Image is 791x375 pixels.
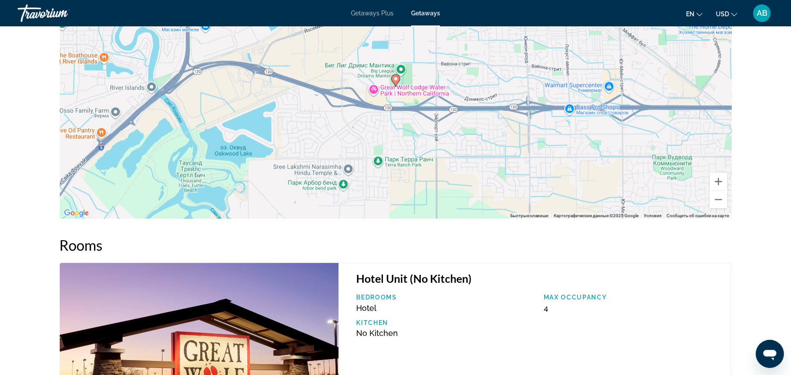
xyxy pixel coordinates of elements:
span: No Kitchen [356,329,398,338]
a: Открыть эту область в Google Картах (в новом окне) [62,208,91,219]
p: Kitchen [356,320,535,327]
span: 4 [544,304,548,313]
span: USD [716,11,729,18]
a: Сообщить об ошибке на карте [667,213,729,218]
button: Быстрые клавиши [510,213,549,219]
a: Getaways Plus [351,10,394,17]
span: en [686,11,694,18]
iframe: Кнопка запуска окна обмена сообщениями [756,340,784,368]
a: Travorium [18,2,105,25]
a: Условия (ссылка откроется в новой вкладке) [644,213,661,218]
p: Max Occupancy [544,294,722,301]
h3: Hotel Unit (No Kitchen) [356,272,722,285]
button: User Menu [751,4,773,22]
span: AB [757,9,767,18]
img: Google [62,208,91,219]
button: Увеличить [710,173,727,191]
button: Change currency [716,7,737,20]
span: Hotel [356,304,376,313]
a: Getaways [411,10,440,17]
h2: Rooms [60,237,732,254]
p: Bedrooms [356,294,535,301]
button: Уменьшить [710,191,727,209]
button: Change language [686,7,703,20]
span: Картографические данные ©2025 Google [554,213,639,218]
